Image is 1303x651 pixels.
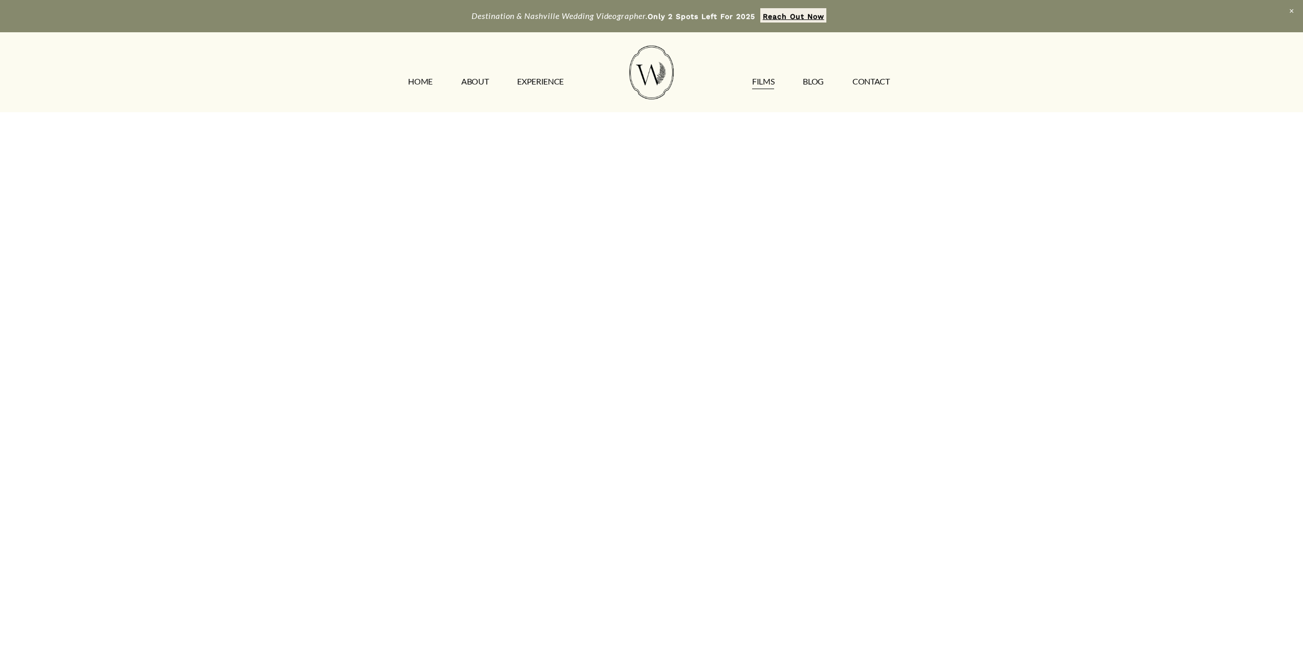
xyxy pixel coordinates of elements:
[629,46,673,99] img: Wild Fern Weddings
[803,74,824,90] a: Blog
[760,8,826,23] a: Reach Out Now
[408,74,433,90] a: HOME
[151,84,1152,648] iframe: Morgan & Tommy
[461,74,488,90] a: ABOUT
[763,12,824,20] strong: Reach Out Now
[852,74,890,90] a: CONTACT
[517,74,564,90] a: EXPERIENCE
[752,74,774,90] a: FILMS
